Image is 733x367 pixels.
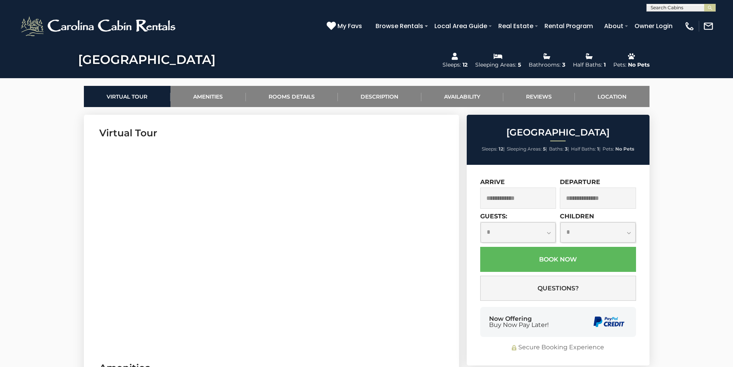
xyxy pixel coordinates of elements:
div: Now Offering [489,316,549,328]
a: My Favs [327,21,364,31]
li: | [571,144,601,154]
a: Browse Rentals [372,19,427,33]
strong: 5 [543,146,546,152]
img: mail-regular-white.png [703,21,714,32]
li: | [482,144,505,154]
a: Location [575,86,650,107]
a: Availability [421,86,503,107]
span: Buy Now Pay Later! [489,322,549,328]
strong: 3 [565,146,568,152]
img: White-1-2.png [19,15,179,38]
a: Amenities [170,86,246,107]
label: Arrive [480,178,505,186]
span: Sleeps: [482,146,498,152]
a: Reviews [503,86,575,107]
span: My Favs [337,21,362,31]
span: Sleeping Areas: [507,146,542,152]
li: | [549,144,569,154]
button: Questions? [480,276,636,301]
h3: Virtual Tour [99,126,444,140]
a: Description [338,86,421,107]
strong: 12 [499,146,503,152]
strong: No Pets [615,146,634,152]
label: Departure [560,178,600,186]
span: Half Baths: [571,146,596,152]
strong: 1 [597,146,599,152]
button: Book Now [480,247,636,272]
a: Rental Program [541,19,597,33]
div: Secure Booking Experience [480,343,636,352]
a: Local Area Guide [431,19,491,33]
label: Children [560,213,594,220]
h2: [GEOGRAPHIC_DATA] [469,127,648,137]
a: About [600,19,627,33]
a: Rooms Details [246,86,338,107]
span: Baths: [549,146,564,152]
label: Guests: [480,213,507,220]
span: Pets: [603,146,614,152]
a: Real Estate [494,19,537,33]
a: Virtual Tour [84,86,170,107]
li: | [507,144,547,154]
a: Owner Login [631,19,676,33]
img: phone-regular-white.png [684,21,695,32]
